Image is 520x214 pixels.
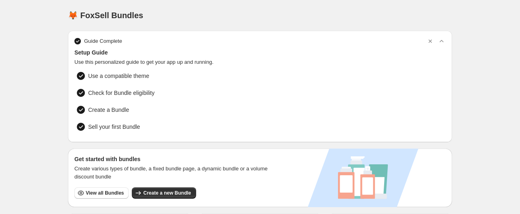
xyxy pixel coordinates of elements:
span: Setup Guide [74,48,446,57]
button: View all Bundles [74,187,129,199]
span: View all Bundles [86,190,124,196]
span: Sell your first Bundle [88,123,140,131]
span: Guide Complete [84,37,122,45]
span: Create various types of bundle, a fixed bundle page, a dynamic bundle or a volume discount bundle [74,165,275,181]
span: Use a compatible theme [88,72,149,80]
button: Create a new Bundle [132,187,196,199]
span: Check for Bundle eligibility [88,89,154,97]
h1: 🦊 FoxSell Bundles [68,10,143,20]
span: Create a new Bundle [143,190,191,196]
span: Create a Bundle [88,106,129,114]
h3: Get started with bundles [74,155,275,163]
span: Use this personalized guide to get your app up and running. [74,58,446,66]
